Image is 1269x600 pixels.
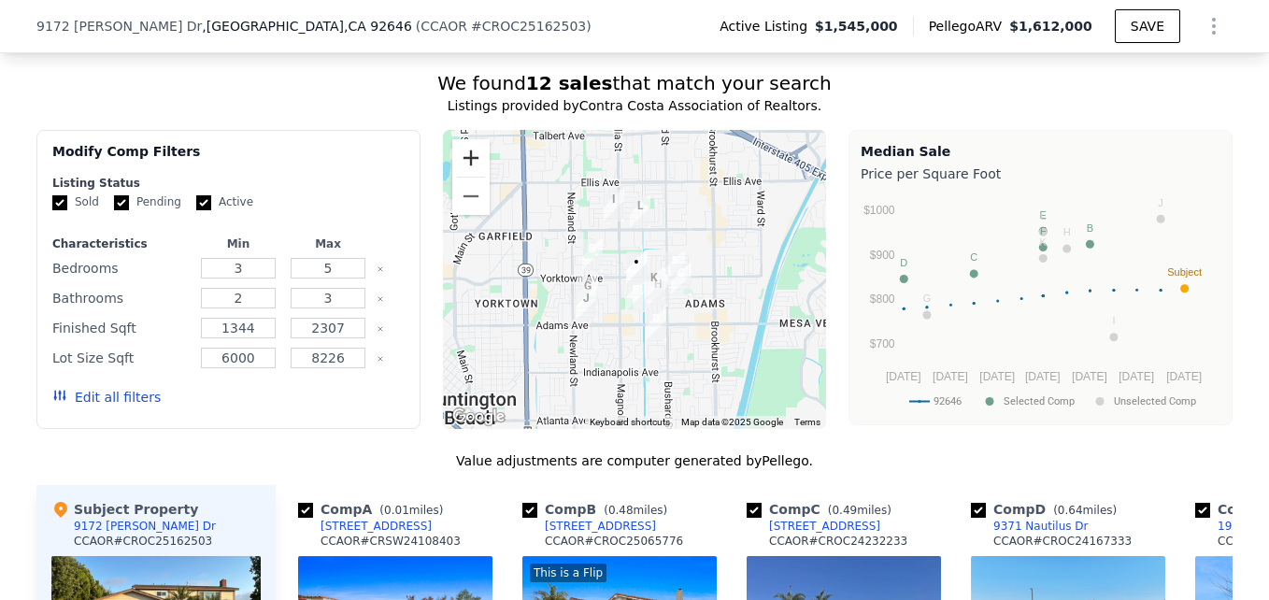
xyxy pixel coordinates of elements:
[52,236,190,251] div: Characteristics
[820,504,899,517] span: ( miles)
[619,245,654,292] div: 9172 Veronica Dr
[471,19,586,34] span: # CROC25162503
[681,417,783,427] span: Map data ©2025 Google
[52,285,190,311] div: Bathrooms
[1087,222,1093,234] text: B
[1040,236,1048,248] text: K
[590,416,670,429] button: Keyboard shortcuts
[196,194,253,210] label: Active
[933,370,968,383] text: [DATE]
[344,19,412,34] span: , CA 92646
[618,273,653,320] div: 9172 Pioneer Dr
[1072,370,1107,383] text: [DATE]
[747,519,880,534] a: [STREET_ADDRESS]
[36,451,1233,470] div: Value adjustments are computer generated by Pellego .
[970,251,977,263] text: C
[971,519,1089,534] a: 9371 Nautilus Dr
[1114,395,1196,407] text: Unselected Comp
[815,17,898,36] span: $1,545,000
[1040,225,1047,236] text: F
[384,504,409,517] span: 0.01
[638,302,674,349] div: 9371 Nautilus Dr
[769,534,907,549] div: CCAOR # CROC24232233
[321,534,461,549] div: CCAOR # CRSW24108403
[861,161,1220,187] div: Price per Square Foot
[197,236,279,251] div: Min
[1115,9,1180,43] button: SAVE
[568,281,604,328] div: 19931 Leecrest Ln
[1046,504,1124,517] span: ( miles)
[114,195,129,210] input: Pending
[622,189,658,236] div: 18962 Walnut St
[1112,315,1115,326] text: I
[36,96,1233,115] div: Listings provided by Contra Costa Association of Realtors .
[620,244,655,291] div: 19531 Occidental Ln
[1195,7,1233,45] button: Show Options
[52,142,405,176] div: Modify Comp Filters
[452,178,490,215] button: Zoom out
[747,500,899,519] div: Comp C
[448,405,509,429] img: Google
[377,295,384,303] button: Clear
[202,17,411,36] span: , [GEOGRAPHIC_DATA]
[993,519,1089,534] div: 9371 Nautilus Dr
[596,182,632,229] div: 8956 Swallow Ave
[196,195,211,210] input: Active
[929,17,1010,36] span: Pellego ARV
[870,293,895,306] text: $800
[522,500,675,519] div: Comp B
[36,17,202,36] span: 9172 [PERSON_NAME] Dr
[794,417,820,427] a: Terms (opens in new tab)
[114,194,181,210] label: Pending
[886,370,921,383] text: [DATE]
[570,269,606,316] div: 8681 Bellmead Dr
[832,504,857,517] span: 0.49
[448,405,509,429] a: Open this area in Google Maps (opens a new window)
[52,255,190,281] div: Bedrooms
[1040,209,1047,221] text: E
[870,249,895,262] text: $900
[530,564,606,582] div: This is a Flip
[769,519,880,534] div: [STREET_ADDRESS]
[421,19,467,34] span: CCAOR
[575,232,610,279] div: 19392 Baywater Ln
[1025,370,1061,383] text: [DATE]
[863,204,895,217] text: $1000
[372,504,450,517] span: ( miles)
[545,519,656,534] div: [STREET_ADDRESS]
[52,176,405,191] div: Listing Status
[526,72,613,94] strong: 12 sales
[1167,266,1202,278] text: Subject
[870,337,895,350] text: $700
[934,395,962,407] text: 92646
[720,17,815,36] span: Active Listing
[287,236,369,251] div: Max
[522,519,656,534] a: [STREET_ADDRESS]
[993,534,1132,549] div: CCAOR # CROC24167333
[861,187,1220,421] svg: A chart.
[321,519,432,534] div: [STREET_ADDRESS]
[298,500,450,519] div: Comp A
[1158,197,1163,208] text: J
[1058,504,1083,517] span: 0.64
[545,534,683,549] div: CCAOR # CROC25065776
[52,345,190,371] div: Lot Size Sqft
[923,293,932,304] text: G
[377,265,384,273] button: Clear
[51,500,198,519] div: Subject Property
[74,534,212,549] div: CCAOR # CROC25162503
[596,504,675,517] span: ( miles)
[298,519,432,534] a: [STREET_ADDRESS]
[608,504,634,517] span: 0.48
[971,500,1124,519] div: Comp D
[74,519,216,534] div: 9172 [PERSON_NAME] Dr
[377,355,384,363] button: Clear
[52,195,67,210] input: Sold
[979,370,1015,383] text: [DATE]
[861,142,1220,161] div: Median Sale
[663,256,699,303] div: 9641 Warburton Dr
[1009,19,1092,34] span: $1,612,000
[452,139,490,177] button: Zoom in
[52,388,161,407] button: Edit all filters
